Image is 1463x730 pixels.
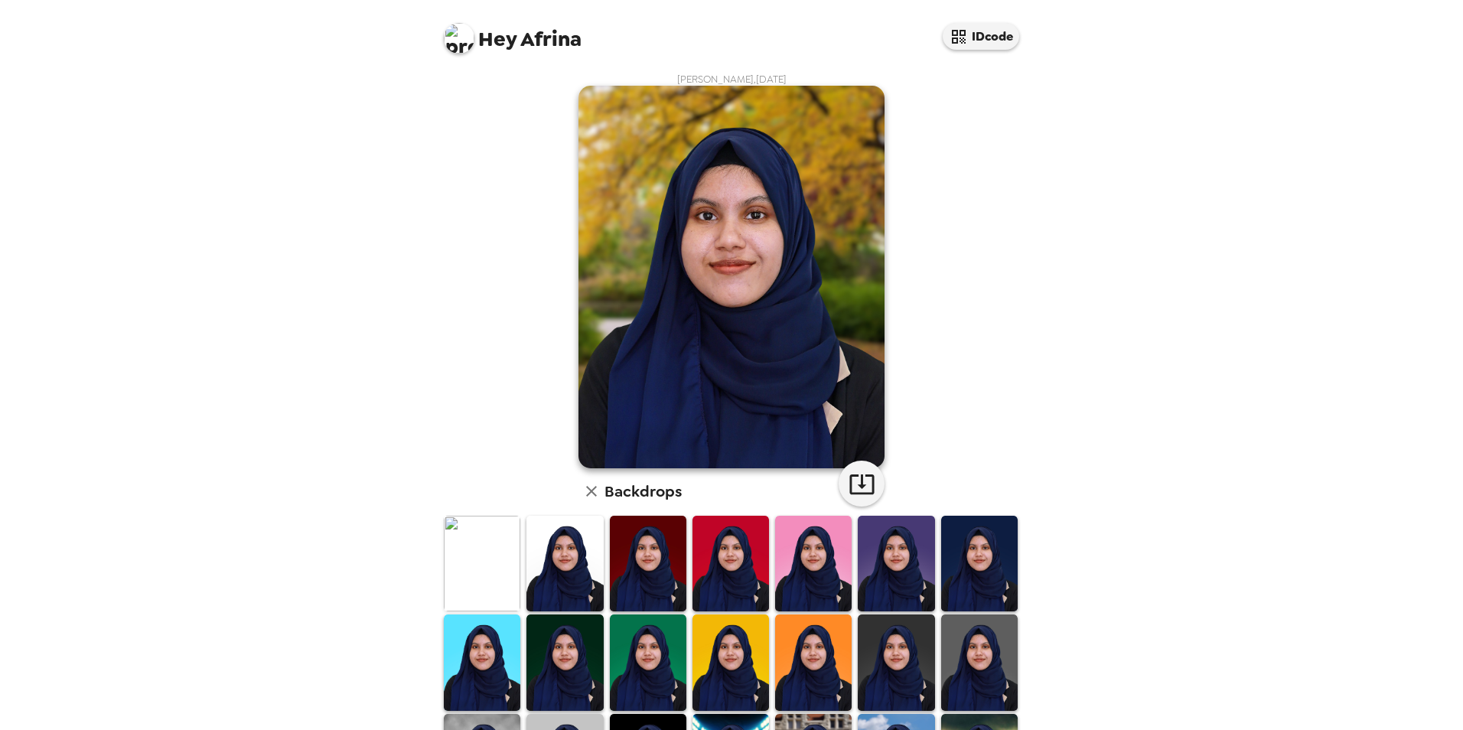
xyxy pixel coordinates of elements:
img: profile pic [444,23,474,54]
span: Hey [478,25,516,53]
span: Afrina [444,15,582,50]
button: IDcode [943,23,1019,50]
img: Original [444,516,520,611]
h6: Backdrops [604,479,682,504]
img: user [578,86,885,468]
span: [PERSON_NAME] , [DATE] [677,73,787,86]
